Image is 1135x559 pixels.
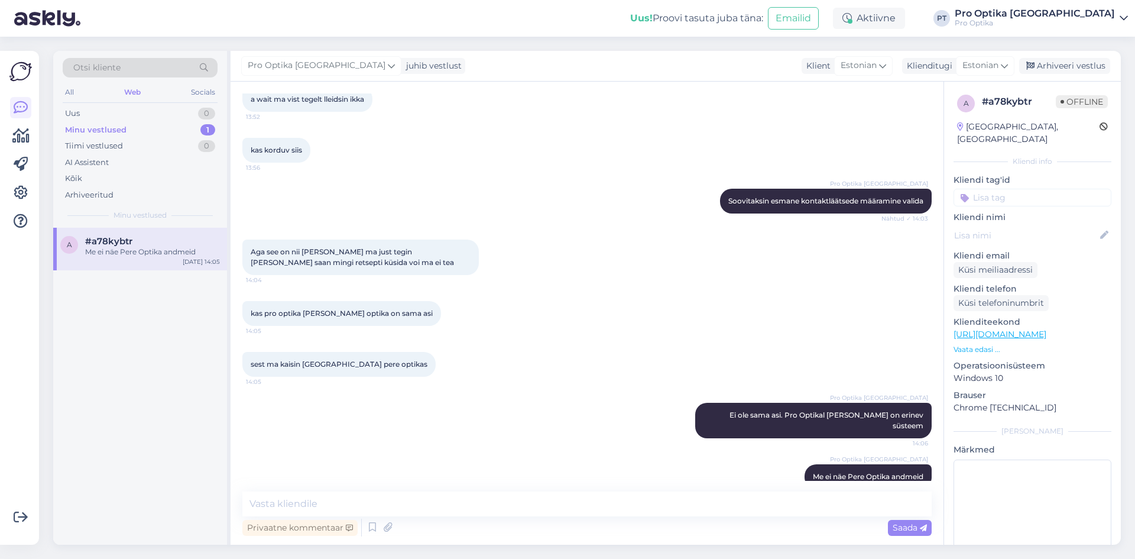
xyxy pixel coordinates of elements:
[954,250,1111,262] p: Kliendi email
[768,7,819,30] button: Emailid
[954,402,1111,414] p: Chrome [TECHNICAL_ID]
[954,444,1111,456] p: Märkmed
[63,85,76,100] div: All
[251,146,302,154] span: kas korduv siis
[893,522,927,533] span: Saada
[813,472,923,481] span: Me ei näe Pere Optika andmeid
[902,60,952,72] div: Klienditugi
[122,85,143,100] div: Web
[248,59,385,72] span: Pro Optika [GEOGRAPHIC_DATA]
[65,173,82,185] div: Kõik
[1019,58,1110,74] div: Arhiveeri vestlus
[85,236,132,247] span: #a78kybtr
[802,60,831,72] div: Klient
[954,211,1111,224] p: Kliendi nimi
[198,108,215,119] div: 0
[113,210,167,221] span: Minu vestlused
[955,9,1115,18] div: Pro Optika [GEOGRAPHIC_DATA]
[955,9,1128,28] a: Pro Optika [GEOGRAPHIC_DATA]Pro Optika
[73,62,121,74] span: Otsi kliente
[729,411,925,430] span: Ei ole sama asi. Pro Optikal [PERSON_NAME] on erinev süsteem
[198,140,215,152] div: 0
[246,377,290,386] span: 14:05
[65,189,113,201] div: Arhiveeritud
[85,247,220,257] div: Me ei näe Pere Optika andmeid
[65,124,127,136] div: Minu vestlused
[982,95,1056,109] div: # a78kybtr
[954,283,1111,295] p: Kliendi telefon
[933,10,950,27] div: PT
[884,439,928,448] span: 14:06
[954,372,1111,384] p: Windows 10
[881,214,928,223] span: Nähtud ✓ 14:03
[65,108,80,119] div: Uus
[630,12,653,24] b: Uus!
[183,257,220,266] div: [DATE] 14:05
[954,156,1111,167] div: Kliendi info
[9,60,32,83] img: Askly Logo
[954,229,1098,242] input: Lisa nimi
[189,85,218,100] div: Socials
[251,360,427,369] span: sest ma kaisin [GEOGRAPHIC_DATA] pere optikas
[830,393,928,402] span: Pro Optika [GEOGRAPHIC_DATA]
[954,426,1111,437] div: [PERSON_NAME]
[954,174,1111,186] p: Kliendi tag'id
[246,112,290,121] span: 13:52
[841,59,877,72] span: Estonian
[954,329,1046,340] a: [URL][DOMAIN_NAME]
[200,124,215,136] div: 1
[251,309,433,318] span: kas pro optika [PERSON_NAME] optika on sama asi
[67,240,72,249] span: a
[65,157,109,169] div: AI Assistent
[954,262,1037,278] div: Küsi meiliaadressi
[833,8,905,29] div: Aktiivne
[246,163,290,172] span: 13:56
[1056,95,1108,108] span: Offline
[954,344,1111,355] p: Vaata edasi ...
[830,179,928,188] span: Pro Optika [GEOGRAPHIC_DATA]
[65,140,123,152] div: Tiimi vestlused
[728,196,923,205] span: Soovitaksin esmane kontaktläätsede määramine valida
[242,520,358,536] div: Privaatne kommentaar
[246,327,290,335] span: 14:05
[954,189,1111,206] input: Lisa tag
[954,316,1111,328] p: Klienditeekond
[401,60,462,72] div: juhib vestlust
[830,455,928,464] span: Pro Optika [GEOGRAPHIC_DATA]
[954,360,1111,372] p: Operatsioonisüsteem
[246,276,290,285] span: 14:04
[964,99,969,108] span: a
[630,11,763,25] div: Proovi tasuta juba täna:
[954,295,1049,311] div: Küsi telefoninumbrit
[962,59,998,72] span: Estonian
[955,18,1115,28] div: Pro Optika
[251,95,364,104] span: a wait ma vist tegelt lleidsin ikka
[957,121,1100,146] div: [GEOGRAPHIC_DATA], [GEOGRAPHIC_DATA]
[251,247,454,267] span: Aga see on nii [PERSON_NAME] ma just tegin [PERSON_NAME] saan mingi retsepti küsida voi ma ei tea
[954,389,1111,402] p: Brauser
